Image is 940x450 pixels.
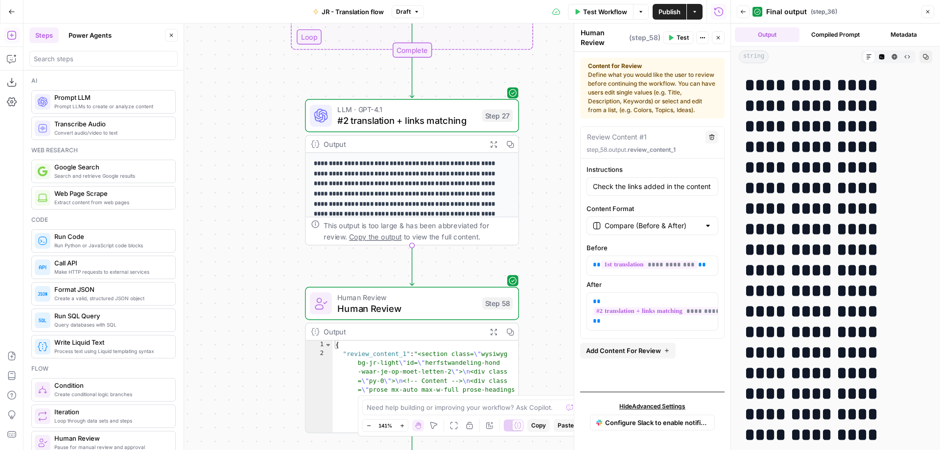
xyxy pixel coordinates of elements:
[54,258,167,268] span: Call API
[324,341,332,350] span: Toggle code folding, rows 1 through 3
[54,311,167,321] span: Run SQL Query
[586,346,661,355] span: Add Content For Review
[580,343,676,358] button: Add Content For Review
[396,7,411,16] span: Draft
[349,232,401,240] span: Copy the output
[766,7,807,17] span: Final output
[54,119,167,129] span: Transcribe Audio
[871,27,936,42] button: Metadata
[735,27,799,42] button: Output
[54,407,167,417] span: Iteration
[663,31,693,44] button: Test
[54,433,167,443] span: Human Review
[410,58,414,98] g: Edge from step_24-iteration-end to step_27
[392,5,424,18] button: Draft
[628,146,676,153] span: review_content_1
[305,341,332,350] div: 1
[54,172,167,180] span: Search and retrieve Google results
[392,43,431,58] div: Complete
[619,402,685,411] span: Hide Advanced Settings
[605,418,708,427] span: Configure Slack to enable notifications
[590,415,715,430] a: SlackConfigure Slack to enable notifications
[324,139,481,150] div: Output
[587,280,718,289] label: After
[54,93,167,102] span: Prompt LLM
[54,294,167,302] span: Create a valid, structured JSON object
[588,62,717,71] strong: Content for Review
[527,419,550,432] button: Copy
[605,221,700,231] input: Compare (Before & After)
[54,284,167,294] span: Format JSON
[54,268,167,276] span: Make HTTP requests to external services
[658,7,681,17] span: Publish
[554,419,578,432] button: Paste
[378,422,392,429] span: 141%
[31,76,176,85] div: Ai
[811,7,837,16] span: ( step_36 )
[739,50,769,63] span: string
[54,102,167,110] span: Prompt LLMs to create or analyze content
[29,27,59,43] button: Steps
[54,162,167,172] span: Google Search
[587,165,718,174] label: Instructions
[54,347,167,355] span: Process text using Liquid templating syntax
[568,4,633,20] button: Test Workflow
[593,182,712,191] input: Enter instructions for what needs to be reviewed
[54,232,167,241] span: Run Code
[587,243,718,253] label: Before
[588,62,717,115] div: Define what you would like the user to review before continuing the workflow. You can have users ...
[322,7,384,17] span: JR - Translation flow
[337,292,477,303] span: Human Review
[337,104,477,115] span: LLM · GPT-4.1
[305,43,519,58] div: Complete
[63,27,117,43] button: Power Agents
[596,417,602,428] img: Slack
[482,297,513,309] div: Step 58
[653,4,686,20] button: Publish
[581,28,627,47] textarea: Human Review
[482,109,513,121] div: Step 27
[324,220,513,242] div: This output is too large & has been abbreviated for review. to view the full content.
[558,421,574,430] span: Paste
[305,287,519,433] div: Human ReviewHuman ReviewStep 58Output{ "review_content_1":"<section class=\"wysiwyg bg-jr-light\"...
[337,301,477,315] span: Human Review
[54,129,167,137] span: Convert audio/video to text
[54,189,167,198] span: Web Page Scrape
[34,54,173,64] input: Search steps
[31,364,176,373] div: Flow
[54,390,167,398] span: Create conditional logic branches
[587,145,718,154] p: step_58.output.
[531,421,546,430] span: Copy
[54,380,167,390] span: Condition
[31,215,176,224] div: Code
[307,4,390,20] button: JR - Translation flow
[629,33,660,43] span: ( step_58 )
[324,326,481,337] div: Output
[54,241,167,249] span: Run Python or JavaScript code blocks
[337,114,477,127] span: #2 translation + links matching
[54,417,167,425] span: Loop through data sets and steps
[54,337,167,347] span: Write Liquid Text
[803,27,868,42] button: Compiled Prompt
[54,198,167,206] span: Extract content from web pages
[31,146,176,155] div: Web research
[410,245,414,285] g: Edge from step_27 to step_58
[583,7,627,17] span: Test Workflow
[677,33,689,42] span: Test
[587,204,718,213] label: Content Format
[54,321,167,329] span: Query databases with SQL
